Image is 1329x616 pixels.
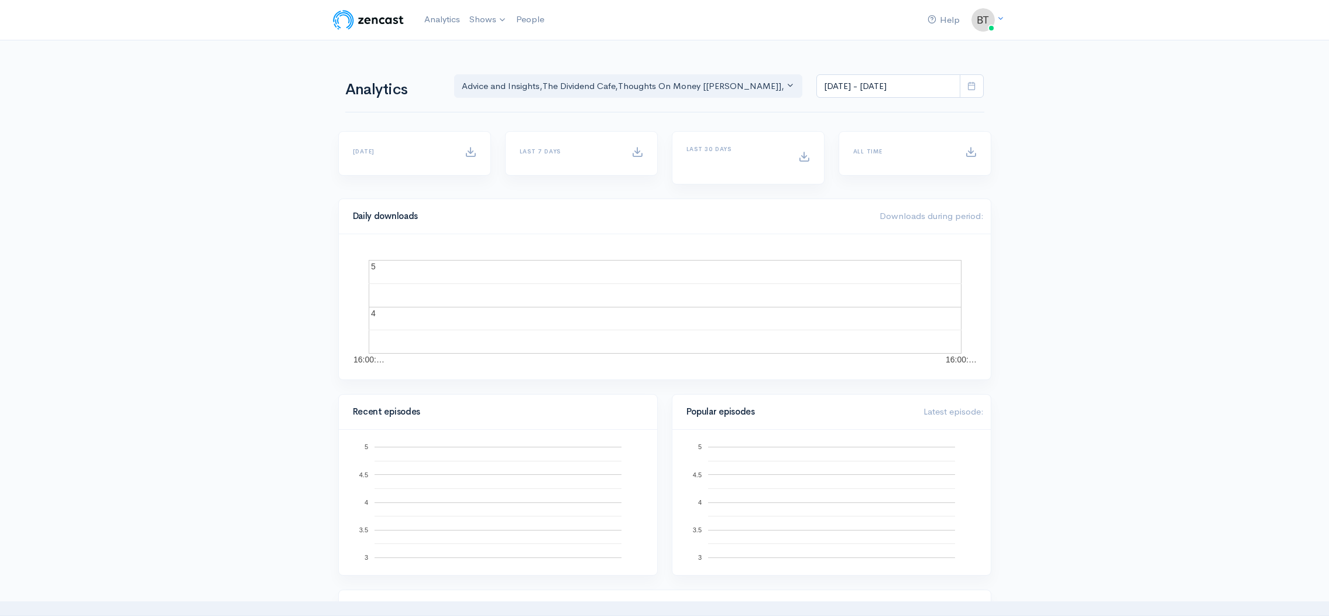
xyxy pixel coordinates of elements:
h1: Analytics [345,81,440,98]
a: Analytics [420,7,465,32]
h6: [DATE] [353,148,451,155]
a: Shows [465,7,511,33]
a: Help [923,8,964,33]
text: 5 [698,443,701,450]
text: 16:00:… [946,355,977,364]
span: Downloads during period: [880,210,984,221]
h6: Last 30 days [686,146,784,152]
button: Advice and Insights, The Dividend Cafe, Thoughts On Money [TOM], Alt Blend, On the Hook [454,74,803,98]
a: People [511,7,549,32]
h4: Popular episodes [686,407,909,417]
h4: Recent episodes [353,407,636,417]
text: 5 [364,443,368,450]
h6: All time [853,148,951,155]
span: Latest episode: [923,406,984,417]
text: 4 [698,499,701,506]
text: 3 [364,554,368,561]
div: Advice and Insights , The Dividend Cafe , Thoughts On Money [[PERSON_NAME]] , Alt Blend , On the ... [462,80,785,93]
img: ... [971,8,995,32]
h6: Last 7 days [520,148,617,155]
text: 3.5 [359,526,368,533]
input: analytics date range selector [816,74,960,98]
h4: Daily downloads [353,211,866,221]
text: 5 [371,262,376,271]
text: 4 [364,499,368,506]
svg: A chart. [353,444,643,561]
text: 16:00:… [353,355,384,364]
text: 3.5 [692,526,701,533]
text: 4 [371,309,376,318]
text: 4.5 [692,471,701,478]
text: 3 [698,554,701,561]
text: 4.5 [359,471,368,478]
svg: A chart. [686,444,977,561]
img: ZenCast Logo [331,8,406,32]
svg: A chart. [353,248,977,365]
